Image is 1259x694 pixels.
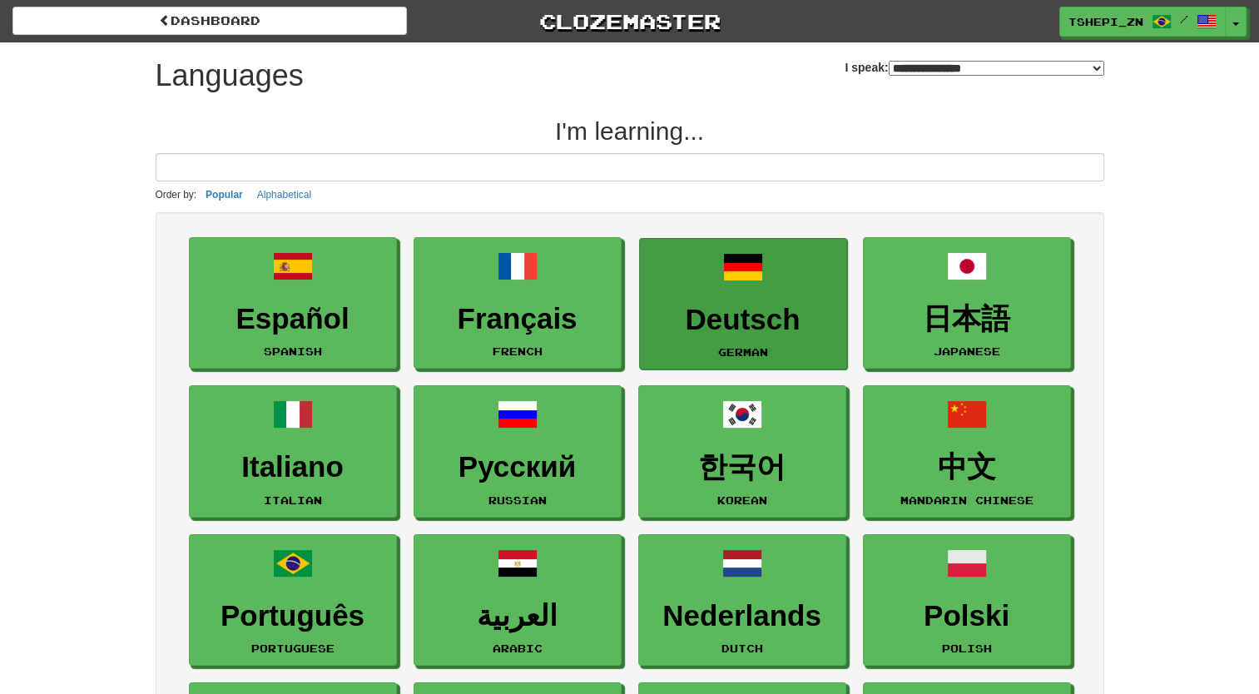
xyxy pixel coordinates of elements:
a: PolskiPolish [863,534,1071,667]
small: Korean [717,494,767,506]
h3: Русский [423,451,612,483]
h3: Español [198,303,388,335]
h3: العربية [423,600,612,632]
a: 한국어Korean [638,385,846,518]
small: Arabic [493,642,543,654]
a: Clozemaster [432,7,826,36]
h3: Français [423,303,612,335]
h1: Languages [156,59,304,92]
a: dashboard [12,7,407,35]
small: Order by: [156,189,197,201]
a: FrançaisFrench [414,237,622,369]
small: Japanese [934,345,1000,357]
h3: Deutsch [648,304,838,336]
h3: 한국어 [647,451,837,483]
small: Polish [942,642,992,654]
span: / [1180,13,1188,25]
small: French [493,345,543,357]
a: Tshepi_ZN / [1059,7,1226,37]
a: DeutschGerman [639,238,847,370]
small: German [718,346,768,358]
h3: Português [198,600,388,632]
small: Mandarin Chinese [900,494,1033,506]
label: I speak: [845,59,1103,76]
a: PortuguêsPortuguese [189,534,397,667]
small: Dutch [721,642,763,654]
a: NederlandsDutch [638,534,846,667]
h2: I'm learning... [156,117,1104,145]
a: العربيةArabic [414,534,622,667]
small: Russian [488,494,547,506]
h3: Polski [872,600,1062,632]
h3: Nederlands [647,600,837,632]
span: Tshepi_ZN [1068,14,1143,29]
a: 中文Mandarin Chinese [863,385,1071,518]
button: Alphabetical [252,186,316,204]
button: Popular [201,186,248,204]
a: ItalianoItalian [189,385,397,518]
small: Spanish [264,345,322,357]
h3: 日本語 [872,303,1062,335]
small: Portuguese [251,642,335,654]
small: Italian [264,494,322,506]
h3: Italiano [198,451,388,483]
a: РусскийRussian [414,385,622,518]
select: I speak: [889,61,1104,76]
a: 日本語Japanese [863,237,1071,369]
a: EspañolSpanish [189,237,397,369]
h3: 中文 [872,451,1062,483]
